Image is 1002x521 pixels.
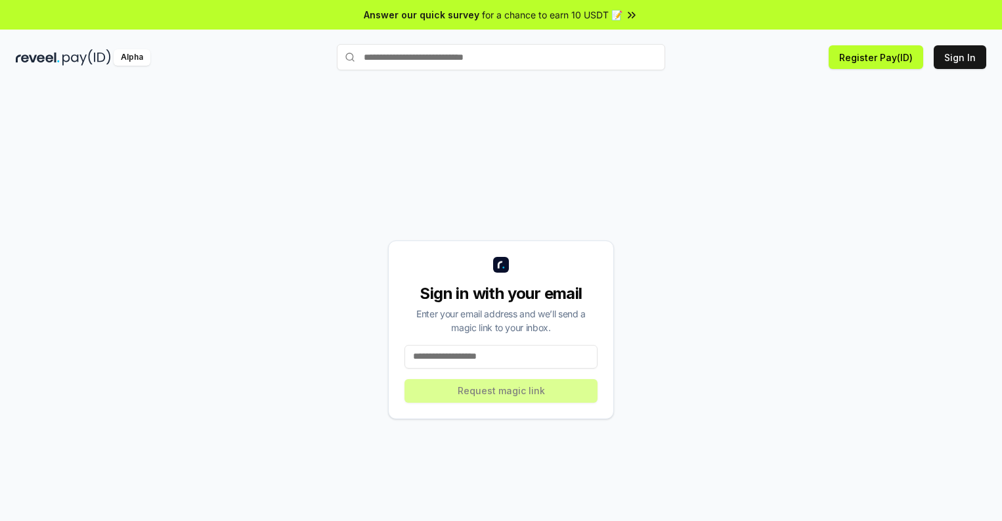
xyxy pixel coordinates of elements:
div: Enter your email address and we’ll send a magic link to your inbox. [404,307,598,334]
img: logo_small [493,257,509,273]
button: Register Pay(ID) [829,45,923,69]
button: Sign In [934,45,986,69]
span: Answer our quick survey [364,8,479,22]
img: reveel_dark [16,49,60,66]
img: pay_id [62,49,111,66]
div: Alpha [114,49,150,66]
div: Sign in with your email [404,283,598,304]
span: for a chance to earn 10 USDT 📝 [482,8,622,22]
